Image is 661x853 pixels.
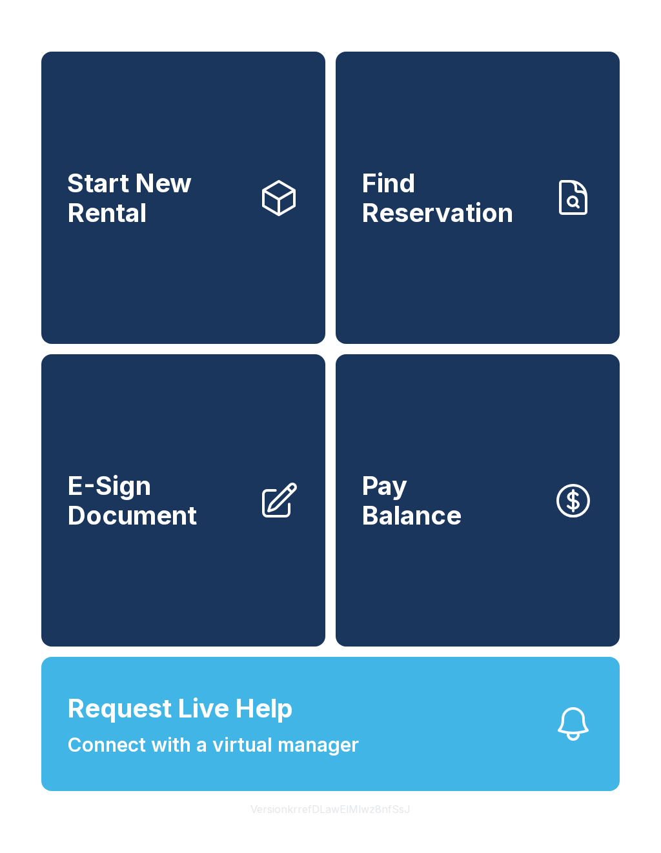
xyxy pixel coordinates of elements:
[41,354,325,647] a: E-Sign Document
[67,471,248,530] span: E-Sign Document
[67,689,293,728] span: Request Live Help
[67,168,248,227] span: Start New Rental
[361,168,542,227] span: Find Reservation
[67,730,359,759] span: Connect with a virtual manager
[361,471,462,530] span: Pay Balance
[336,354,620,647] button: PayBalance
[336,52,620,344] a: Find Reservation
[41,52,325,344] a: Start New Rental
[41,657,620,791] button: Request Live HelpConnect with a virtual manager
[240,791,421,827] button: VersionkrrefDLawElMlwz8nfSsJ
